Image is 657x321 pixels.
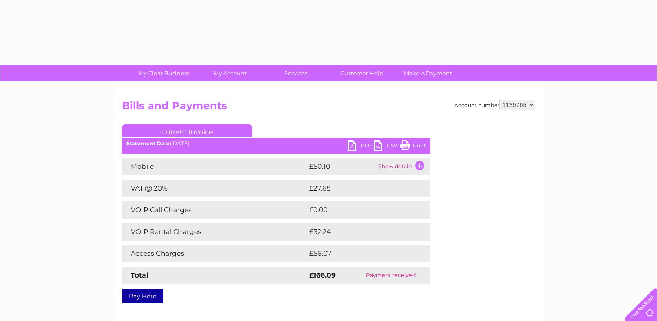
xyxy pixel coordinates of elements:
[122,158,307,175] td: Mobile
[454,100,535,110] div: Account number
[122,201,307,219] td: VOIP Call Charges
[307,180,413,197] td: £27.68
[376,158,430,175] td: Show details
[122,245,307,262] td: Access Charges
[122,140,430,147] div: [DATE]
[122,289,163,303] a: Pay Here
[122,100,535,116] h2: Bills and Payments
[194,65,266,81] a: My Account
[374,140,400,153] a: CSV
[348,140,374,153] a: PDF
[122,180,307,197] td: VAT @ 20%
[307,201,410,219] td: £0.00
[126,140,171,147] b: Statement Date:
[309,271,336,279] strong: £166.09
[400,140,426,153] a: Print
[122,124,252,137] a: Current Invoice
[352,267,430,284] td: Payment received
[307,245,413,262] td: £56.07
[392,65,464,81] a: Make A Payment
[307,158,376,175] td: £50.10
[131,271,149,279] strong: Total
[122,223,307,241] td: VOIP Rental Charges
[260,65,332,81] a: Services
[307,223,413,241] td: £32.24
[326,65,398,81] a: Customer Help
[128,65,200,81] a: My Clear Business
